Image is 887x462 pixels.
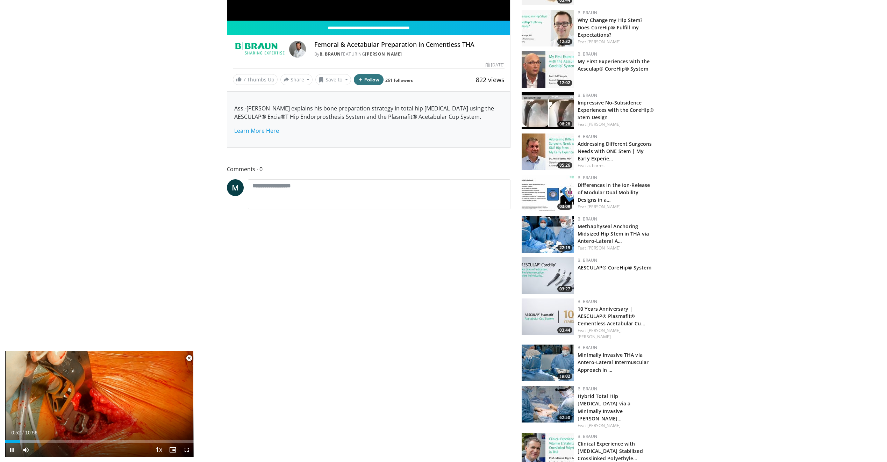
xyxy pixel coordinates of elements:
a: B. Braun [578,10,597,16]
div: Feat. [578,204,654,210]
a: B. Braun [320,51,341,57]
a: B. Braun [578,133,597,139]
a: 12:02 [522,51,574,88]
a: Impressive No-Subsidence Experiences with the CoreHip® Stem Design [578,99,654,121]
span: 03:44 [557,327,572,333]
a: Addressing Different Surgeons Needs with ONE Stem | My Early Experie… [578,140,652,162]
img: c42302db-1c0d-4eb6-bc47-40d01c433a1a.150x105_q85_crop-smart_upscale.jpg [522,345,574,381]
img: 7317ee1e-1772-4d4a-83f6-4d8a86147b8d.150x105_q85_crop-smart_upscale.jpg [522,175,574,211]
a: B. Braun [578,257,597,263]
a: 03:09 [522,175,574,211]
a: Methaphyseal Anchoring Midsized Hip Stem in THA via Antero-Lateral A… [578,223,649,244]
img: 7b41c829-2d1c-4065-9c2d-b67e4aa25654.jpg.150x105_q85_crop-smart_upscale.jpg [522,133,574,170]
img: 91b111a7-5173-4914-9915-8ee52757365d.jpg.150x105_q85_crop-smart_upscale.jpg [522,10,574,46]
span: / [22,430,24,435]
span: 05:26 [557,162,572,168]
a: 05:26 [522,133,574,170]
a: 08:28 [522,92,574,129]
span: 12:32 [557,38,572,45]
a: 22:19 [522,216,574,253]
div: Feat. [578,327,654,340]
a: B. Braun [578,386,597,392]
a: [PERSON_NAME] [587,245,621,251]
span: Ass.-[PERSON_NAME] explains his bone preparation strategy in total hip [MEDICAL_DATA] using the A... [234,104,494,121]
a: 7 Thumbs Up [233,74,278,85]
button: Pause [5,443,19,457]
button: Fullscreen [180,443,194,457]
span: 03:27 [557,286,572,292]
a: 12:32 [522,10,574,46]
button: Share [280,74,313,85]
a: My First Experiences with the Aesculap® CoreHip® System [578,58,650,72]
img: cfd07545-3ee1-49d6-bc0a-30df3feccb16.150x105_q85_crop-smart_upscale.jpg [522,216,574,253]
a: [PERSON_NAME] [587,423,621,428]
img: a3c568a4-c143-4214-bbc9-58475eedb97e.150x105_q85_crop-smart_upscale.jpg [522,257,574,294]
a: 261 followers [385,77,413,83]
a: Learn More Here [234,127,279,135]
a: [PERSON_NAME] [578,334,611,340]
div: Feat. [578,245,654,251]
a: B. Braun [578,51,597,57]
a: B. Braun [578,345,597,351]
a: Hybrid Total Hip [MEDICAL_DATA] via a Minimally Invasive [PERSON_NAME]… [578,393,630,421]
span: 12:02 [557,80,572,86]
a: B. Braun [578,298,597,304]
a: B. Braun [578,92,597,98]
div: Feat. [578,423,654,429]
a: [PERSON_NAME] [587,204,621,210]
button: Follow [354,74,384,85]
button: Close [182,351,196,366]
span: 19:02 [557,373,572,380]
img: B. Braun [233,41,286,58]
span: 03:09 [557,203,572,210]
div: [DATE] [486,62,505,68]
button: Playback Rate [152,443,166,457]
button: Enable picture-in-picture mode [166,443,180,457]
a: 03:44 [522,298,574,335]
span: 22:19 [557,245,572,251]
a: B. Braun [578,216,597,222]
a: B. Braun [578,175,597,181]
img: d73e04c3-288b-4a17-9b46-60ae1f641967.jpg.150x105_q85_crop-smart_upscale.jpg [522,51,574,88]
span: 08:28 [557,121,572,127]
a: Clinical Experience with [MEDICAL_DATA] Stabilized Crosslinked Polyethyle… [578,440,643,462]
img: d2f97bc0-25d0-43ab-8f0a-b4da829c9faf.150x105_q85_crop-smart_upscale.jpg [522,92,574,129]
div: Feat. [578,121,654,128]
a: M [227,179,244,196]
a: [PERSON_NAME] [587,39,621,45]
img: 616607d7-543f-4d9f-9ddf-020e16e6eccf.jpg.150x105_q85_crop-smart_upscale.jpg [522,386,574,423]
span: 822 views [476,75,505,84]
div: Progress Bar [5,440,194,443]
a: [PERSON_NAME] [587,121,621,127]
button: Save to [315,74,351,85]
a: [PERSON_NAME], [587,327,622,333]
span: 0:52 [11,430,21,435]
span: 62:50 [557,414,572,421]
span: 10:56 [25,430,37,435]
a: a. borms [587,163,605,168]
a: 62:50 [522,386,574,423]
div: Feat. [578,39,654,45]
a: Differences in the Ion-Release of Modular Dual Mobility Designs in a… [578,182,650,203]
span: 7 [243,76,246,83]
video-js: Video Player [5,351,194,457]
a: 10 Years Anniversary | AESCULAP® Plasmafit® Cementless Acetabular Cu… [578,305,645,327]
img: 38d5200b-2d38-4dea-a184-4a4cb0a631cd.150x105_q85_crop-smart_upscale.jpg [522,298,574,335]
a: 03:27 [522,257,574,294]
a: B. Braun [578,433,597,439]
span: Comments 0 [227,165,511,174]
h4: Femoral & Acetabular Preparation in Cementless THA [314,41,505,49]
div: By FEATURING [314,51,505,57]
a: Minimally Invasive THA via Antero-Lateral Intermuscular Approach in … [578,352,649,373]
a: Why Change my Hip Stem? Does CoreHip® Fulfill my Expectations? [578,17,642,38]
a: [PERSON_NAME] [365,51,402,57]
div: Feat. [578,163,654,169]
img: Avatar [289,41,306,58]
a: AESCULAP® CoreHip® System [578,264,651,271]
button: Mute [19,443,33,457]
a: 19:02 [522,345,574,381]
